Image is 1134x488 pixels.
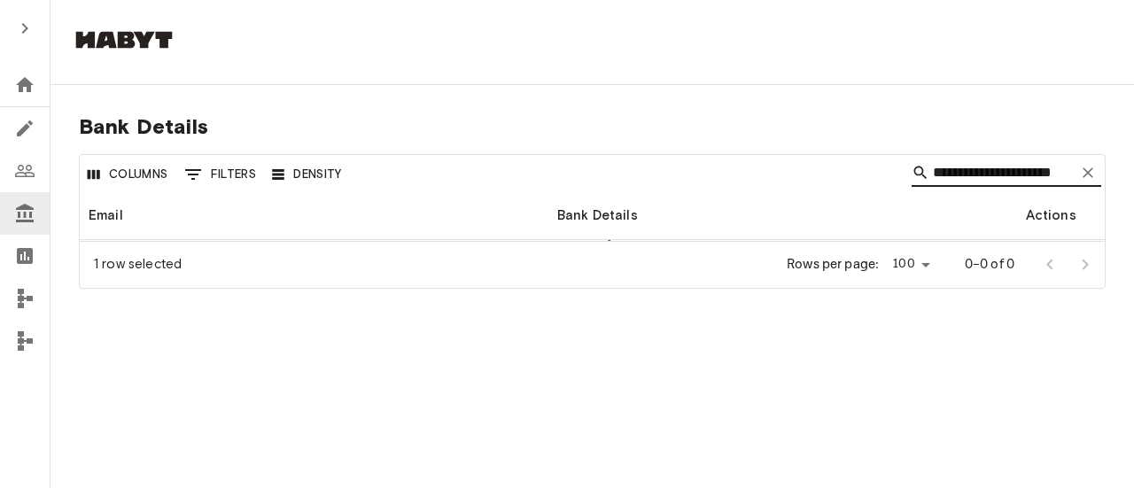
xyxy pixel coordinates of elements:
div: No results found. [80,240,1106,254]
div: Email [89,190,123,240]
div: Email [80,190,548,240]
button: Select columns [83,161,173,189]
button: Clear [1075,159,1101,186]
div: 100 [886,252,936,277]
div: Bank Details [557,190,638,240]
div: Bank Details [548,190,1017,240]
img: Habyt [71,31,177,49]
button: Show filters [180,160,261,189]
div: 1 row selected [94,255,182,274]
div: Search [912,159,1101,190]
div: Actions [1026,190,1076,240]
p: Rows per page: [787,255,879,274]
div: Actions [1017,190,1106,240]
span: Bank Details [79,113,1106,140]
p: 0–0 of 0 [965,255,1014,274]
button: Density [268,161,346,189]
